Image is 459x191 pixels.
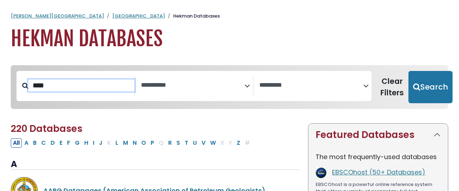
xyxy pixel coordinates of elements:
button: Filter Results U [191,138,199,148]
a: [PERSON_NAME][GEOGRAPHIC_DATA] [11,13,104,19]
button: All [11,138,22,148]
button: Featured Databases [308,124,448,146]
nav: Search filters [11,65,448,109]
button: Filter Results M [121,138,130,148]
button: Filter Results V [199,138,208,148]
span: 220 Databases [11,122,82,135]
nav: breadcrumb [11,13,448,20]
button: Filter Results S [174,138,182,148]
a: EBSCOhost (50+ Databases) [332,168,425,177]
h3: A [11,159,299,170]
button: Filter Results T [183,138,190,148]
button: Filter Results W [208,138,218,148]
button: Filter Results D [48,138,57,148]
button: Filter Results I [91,138,96,148]
button: Filter Results N [131,138,139,148]
h1: Hekman Databases [11,27,448,51]
div: Alpha-list to filter by first letter of database name [11,138,253,147]
button: Filter Results J [97,138,105,148]
button: Filter Results E [57,138,65,148]
button: Filter Results G [73,138,82,148]
button: Filter Results H [82,138,90,148]
button: Filter Results O [139,138,148,148]
button: Submit for Search Results [408,71,453,103]
button: Filter Results B [31,138,39,148]
textarea: Search [141,82,245,89]
input: Search database by title or keyword [28,80,134,91]
button: Filter Results A [22,138,30,148]
a: [GEOGRAPHIC_DATA] [112,13,165,19]
li: Hekman Databases [165,13,220,20]
button: Filter Results C [39,138,48,148]
button: Filter Results P [148,138,156,148]
button: Filter Results F [65,138,72,148]
button: Clear Filters [376,71,408,103]
button: Filter Results L [113,138,120,148]
p: The most frequently-used databases [316,152,441,162]
button: Filter Results Z [235,138,242,148]
button: Filter Results R [166,138,174,148]
textarea: Search [259,82,363,89]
